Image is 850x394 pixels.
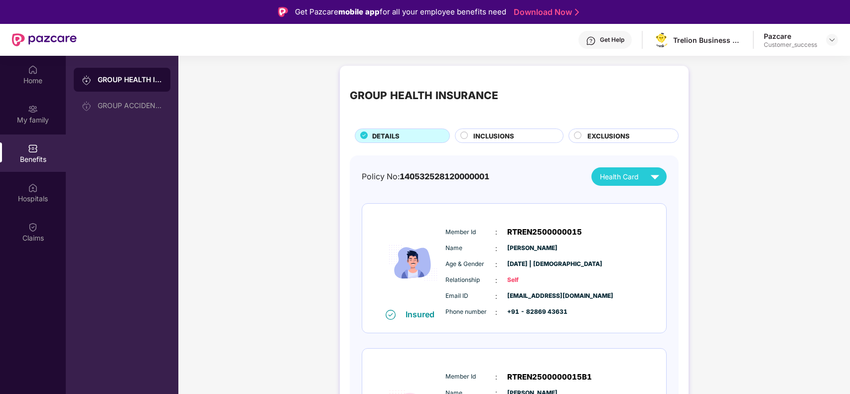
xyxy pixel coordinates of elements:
[406,309,440,319] div: Insured
[445,291,495,301] span: Email ID
[764,41,817,49] div: Customer_success
[28,143,38,153] img: svg+xml;base64,PHN2ZyBpZD0iQmVuZWZpdHMiIHhtbG5zPSJodHRwOi8vd3d3LnczLm9yZy8yMDAwL3N2ZyIgd2lkdGg9Ij...
[400,172,489,181] span: 140532528120000001
[372,131,400,141] span: DETAILS
[575,7,579,17] img: Stroke
[338,7,380,16] strong: mobile app
[98,102,162,110] div: GROUP ACCIDENTAL INSURANCE
[587,131,630,141] span: EXCLUSIONS
[445,307,495,317] span: Phone number
[12,33,77,46] img: New Pazcare Logo
[591,167,667,186] button: Health Card
[495,275,497,286] span: :
[600,171,639,182] span: Health Card
[295,6,506,18] div: Get Pazcare for all your employee benefits need
[646,168,664,185] img: svg+xml;base64,PHN2ZyB4bWxucz0iaHR0cDovL3d3dy53My5vcmcvMjAwMC9zdmciIHZpZXdCb3g9IjAgMCAyNCAyNCIgd2...
[507,226,582,238] span: RTREN2500000015
[507,260,557,269] span: [DATE] | [DEMOGRAPHIC_DATA]
[495,372,497,383] span: :
[495,291,497,302] span: :
[278,7,288,17] img: Logo
[383,217,443,309] img: icon
[600,36,624,44] div: Get Help
[507,275,557,285] span: Self
[507,371,592,383] span: RTREN2500000015B1
[82,101,92,111] img: svg+xml;base64,PHN2ZyB3aWR0aD0iMjAiIGhlaWdodD0iMjAiIHZpZXdCb3g9IjAgMCAyMCAyMCIgZmlsbD0ibm9uZSIgeG...
[507,307,557,317] span: +91 - 82869 43631
[28,222,38,232] img: svg+xml;base64,PHN2ZyBpZD0iQ2xhaW0iIHhtbG5zPSJodHRwOi8vd3d3LnczLm9yZy8yMDAwL3N2ZyIgd2lkdGg9IjIwIi...
[495,227,497,238] span: :
[828,36,836,44] img: svg+xml;base64,PHN2ZyBpZD0iRHJvcGRvd24tMzJ4MzIiIHhtbG5zPSJodHRwOi8vd3d3LnczLm9yZy8yMDAwL3N2ZyIgd2...
[764,31,817,41] div: Pazcare
[82,75,92,85] img: svg+xml;base64,PHN2ZyB3aWR0aD0iMjAiIGhlaWdodD0iMjAiIHZpZXdCb3g9IjAgMCAyMCAyMCIgZmlsbD0ibm9uZSIgeG...
[28,65,38,75] img: svg+xml;base64,PHN2ZyBpZD0iSG9tZSIgeG1sbnM9Imh0dHA6Ly93d3cudzMub3JnLzIwMDAvc3ZnIiB3aWR0aD0iMjAiIG...
[445,260,495,269] span: Age & Gender
[445,244,495,253] span: Name
[445,228,495,237] span: Member Id
[507,291,557,301] span: [EMAIL_ADDRESS][DOMAIN_NAME]
[473,131,514,141] span: INCLUSIONS
[445,275,495,285] span: Relationship
[28,183,38,193] img: svg+xml;base64,PHN2ZyBpZD0iSG9zcGl0YWxzIiB4bWxucz0iaHR0cDovL3d3dy53My5vcmcvMjAwMC9zdmciIHdpZHRoPS...
[350,88,498,104] div: GROUP HEALTH INSURANCE
[28,104,38,114] img: svg+xml;base64,PHN2ZyB3aWR0aD0iMjAiIGhlaWdodD0iMjAiIHZpZXdCb3g9IjAgMCAyMCAyMCIgZmlsbD0ibm9uZSIgeG...
[445,372,495,382] span: Member Id
[586,36,596,46] img: svg+xml;base64,PHN2ZyBpZD0iSGVscC0zMngzMiIgeG1sbnM9Imh0dHA6Ly93d3cudzMub3JnLzIwMDAvc3ZnIiB3aWR0aD...
[495,259,497,270] span: :
[495,307,497,318] span: :
[654,31,669,48] img: logo.png
[98,75,162,85] div: GROUP HEALTH INSURANCE
[673,35,743,45] div: Trelion Business Solutions Private Limited
[386,310,396,320] img: svg+xml;base64,PHN2ZyB4bWxucz0iaHR0cDovL3d3dy53My5vcmcvMjAwMC9zdmciIHdpZHRoPSIxNiIgaGVpZ2h0PSIxNi...
[495,243,497,254] span: :
[507,244,557,253] span: [PERSON_NAME]
[362,170,489,183] div: Policy No:
[514,7,576,17] a: Download Now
